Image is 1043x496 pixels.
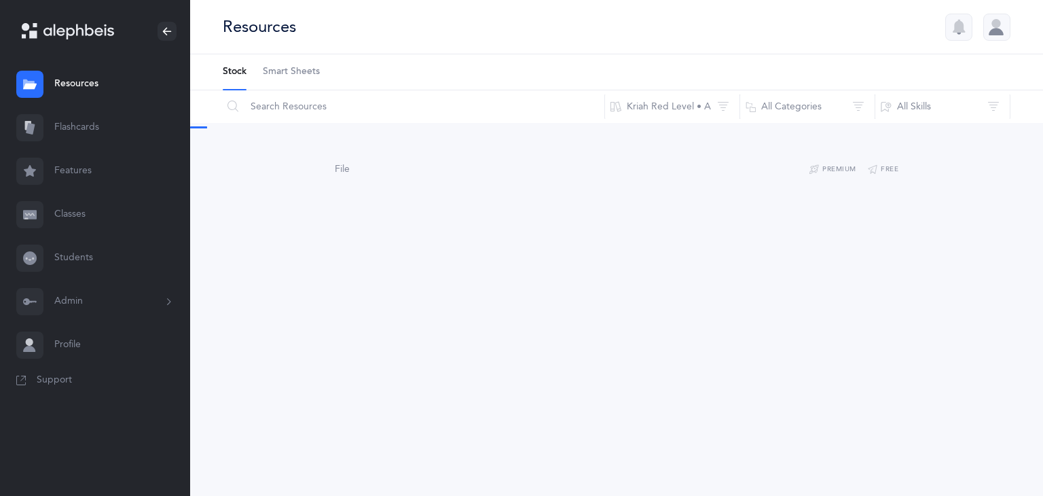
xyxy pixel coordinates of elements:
span: Support [37,374,72,387]
button: Free [867,162,899,178]
button: All Categories [739,90,875,123]
button: Premium [809,162,856,178]
span: Smart Sheets [263,65,320,79]
span: File [335,164,350,175]
input: Search Resources [222,90,605,123]
button: Kriah Red Level • A [604,90,740,123]
button: All Skills [875,90,1010,123]
div: Resources [223,16,296,38]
